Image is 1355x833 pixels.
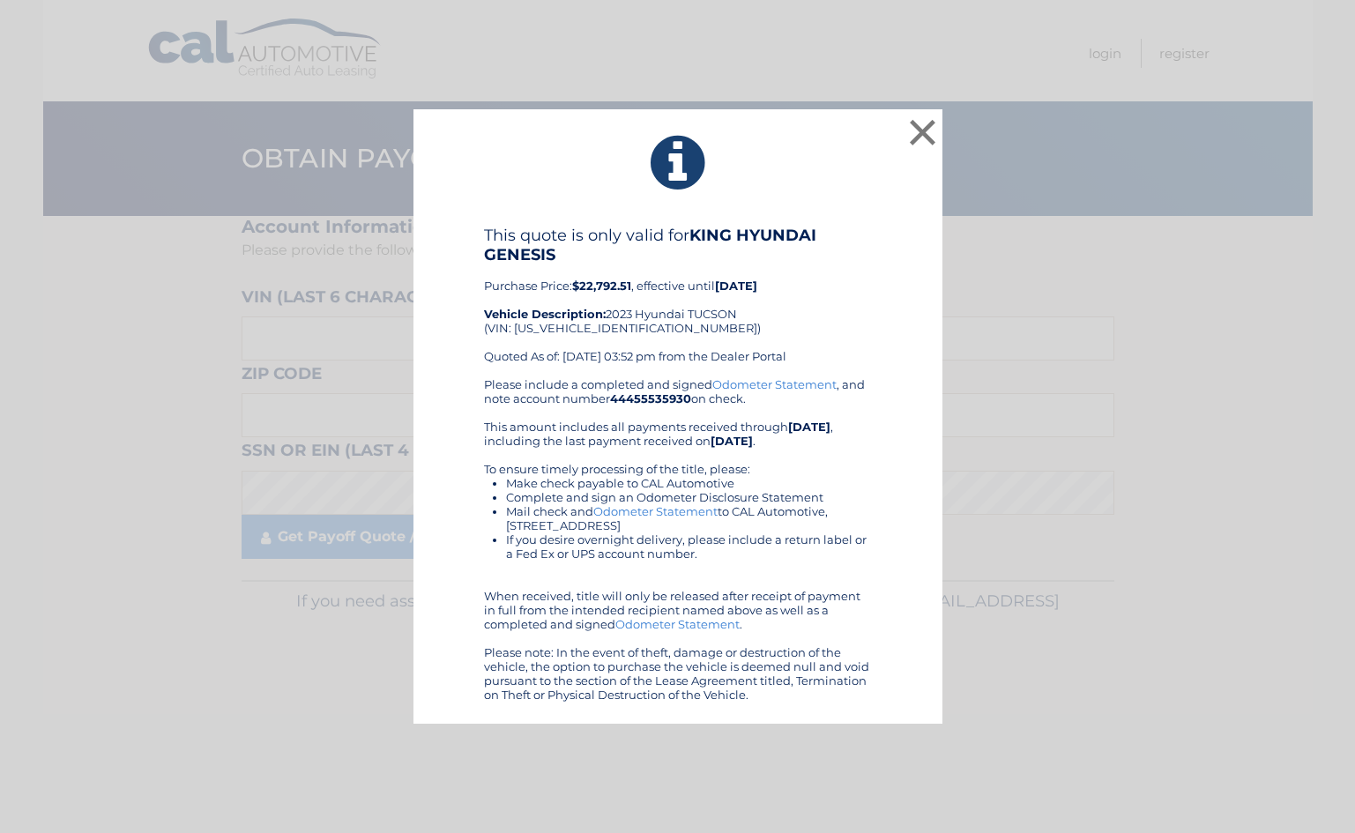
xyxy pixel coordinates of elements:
[788,420,830,434] b: [DATE]
[711,434,753,448] b: [DATE]
[715,279,757,293] b: [DATE]
[506,476,872,490] li: Make check payable to CAL Automotive
[484,226,872,377] div: Purchase Price: , effective until 2023 Hyundai TUCSON (VIN: [US_VEHICLE_IDENTIFICATION_NUMBER]) Q...
[484,226,816,264] b: KING HYUNDAI GENESIS
[572,279,631,293] b: $22,792.51
[712,377,837,391] a: Odometer Statement
[484,226,872,264] h4: This quote is only valid for
[506,490,872,504] li: Complete and sign an Odometer Disclosure Statement
[484,307,606,321] strong: Vehicle Description:
[593,504,718,518] a: Odometer Statement
[484,377,872,702] div: Please include a completed and signed , and note account number on check. This amount includes al...
[615,617,740,631] a: Odometer Statement
[506,504,872,532] li: Mail check and to CAL Automotive, [STREET_ADDRESS]
[905,115,941,150] button: ×
[506,532,872,561] li: If you desire overnight delivery, please include a return label or a Fed Ex or UPS account number.
[610,391,691,405] b: 44455535930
